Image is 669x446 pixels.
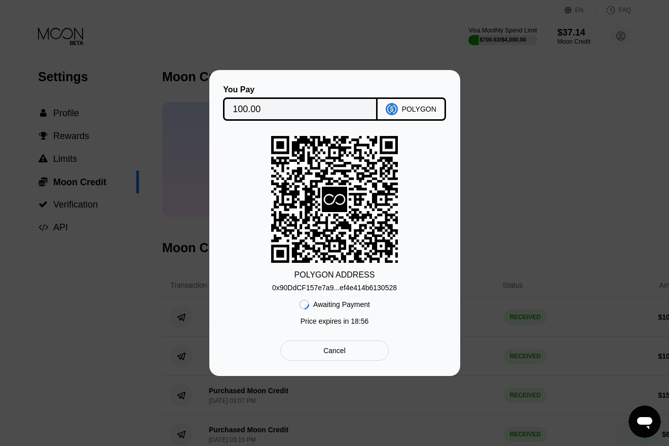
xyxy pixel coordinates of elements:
div: Awaiting Payment [313,300,370,308]
span: 18 : 56 [351,317,368,325]
div: Price expires in [301,317,369,325]
div: Cancel [323,346,346,355]
iframe: Bouton de lancement de la fenêtre de messagerie [628,405,661,438]
div: 0x90DdCF157e7a9...ef4e414b6130528 [272,284,397,292]
div: POLYGON [402,105,436,113]
div: POLYGON ADDRESS [294,270,375,280]
div: You Pay [223,85,378,94]
div: 0x90DdCF157e7a9...ef4e414b6130528 [272,280,397,292]
div: You PayPOLYGON [225,85,445,121]
div: Cancel [280,340,388,361]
